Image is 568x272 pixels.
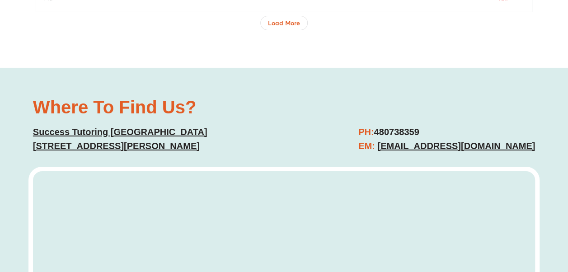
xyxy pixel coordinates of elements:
iframe: Chat Widget [418,170,568,272]
span: EM: [358,141,375,151]
h2: 480738359 [358,125,535,153]
h2: Where To Find Us? [33,98,275,116]
span: PH: [358,127,374,137]
a: Success Tutoring [GEOGRAPHIC_DATA][STREET_ADDRESS][PERSON_NAME] [33,127,207,151]
a: [EMAIL_ADDRESS][DOMAIN_NAME] [377,141,535,151]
